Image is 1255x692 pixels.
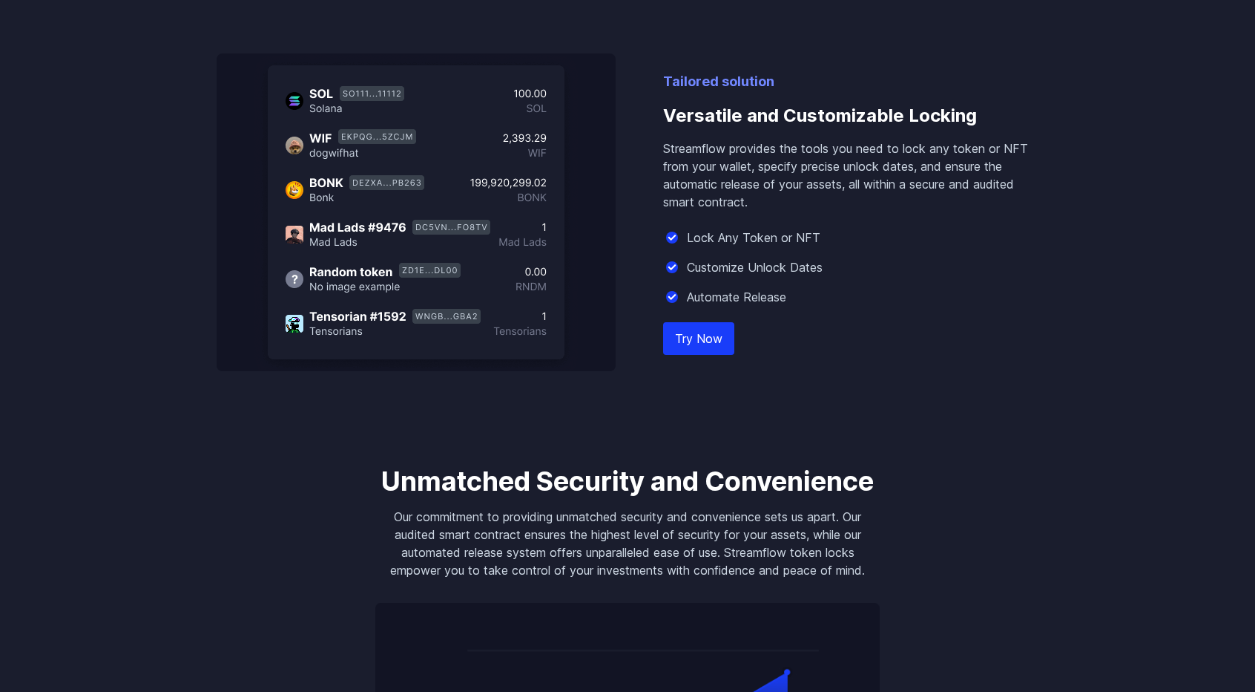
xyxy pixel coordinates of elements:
p: Streamflow provides the tools you need to lock any token or NFT from your wallet, specify precise... [663,140,1038,211]
h3: Unmatched Security and Convenience [375,466,880,496]
p: Lock Any Token or NFT [687,229,820,247]
p: Customize Unlock Dates [687,258,823,276]
h3: Versatile and Customizable Locking [663,92,1038,140]
a: Try Now [663,322,734,355]
p: Our commitment to providing unmatched security and convenience sets us apart. Our audited smart c... [375,508,880,579]
p: Automate Release [687,288,786,306]
img: Versatile and Customizable Locking [217,53,616,371]
p: Tailored solution [663,71,1038,92]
